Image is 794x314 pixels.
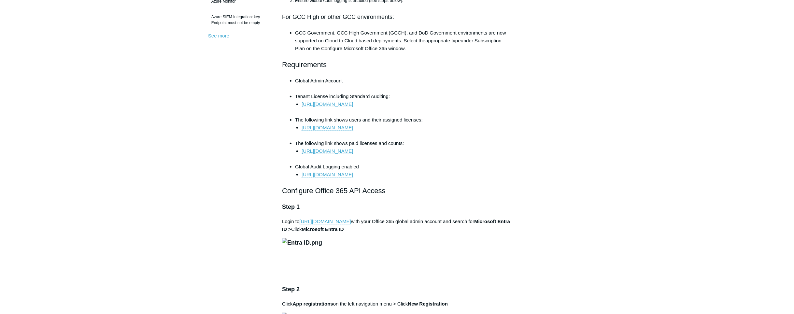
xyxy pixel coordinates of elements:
[282,285,512,294] h3: Step 2
[300,219,351,224] a: [URL][DOMAIN_NAME]
[302,226,344,232] strong: Microsoft Entra ID
[302,148,353,154] a: [URL][DOMAIN_NAME]
[282,218,512,233] p: Login to with your Office 365 global admin account and search for Click
[282,14,394,20] span: For GCC High or other GCC environments:
[282,185,512,196] h2: Configure Office 365 API Access
[302,101,353,107] a: [URL][DOMAIN_NAME]
[208,33,229,38] a: See more
[282,202,512,212] h3: Step 1
[295,163,512,178] li: Global Audit Logging enabled
[295,116,512,139] li: The following link shows users and their assigned licenses:
[295,38,502,51] span: under Subscription Plan on the Configure Microsoft Office 365 window.
[293,301,333,307] strong: App registrations
[282,300,512,308] p: Click on the left navigation menu > Click
[302,125,353,131] a: [URL][DOMAIN_NAME]
[425,38,461,43] span: appropriate type
[208,11,272,29] a: Azure SIEM Integration: key Endpoint must not be empty
[408,301,448,307] strong: New Registration
[295,93,512,116] li: Tenant License including Standard Auditing:
[282,59,512,70] h2: Requirements
[282,219,510,232] strong: Microsoft Entra ID >
[282,238,322,248] img: Entra ID.png
[295,77,512,93] li: Global Admin Account
[295,139,512,163] li: The following link shows paid licenses and counts:
[295,30,506,43] span: GCC Government, GCC High Government (GCCH), and DoD Government environments are now supported on ...
[302,172,353,178] a: [URL][DOMAIN_NAME]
